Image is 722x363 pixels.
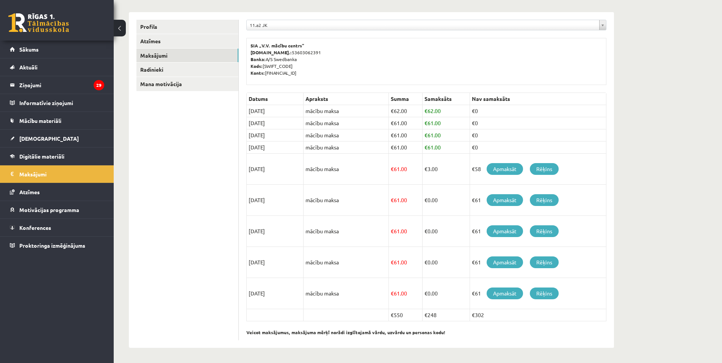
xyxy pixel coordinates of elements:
[10,94,104,112] a: Informatīvie ziņojumi
[247,93,304,105] th: Datums
[10,58,104,76] a: Aktuāli
[304,117,389,129] td: mācību maksa
[389,154,423,185] td: 61.00
[391,228,394,234] span: €
[247,20,606,30] a: 11.a2 JK
[470,105,606,117] td: €0
[487,194,523,206] a: Apmaksāt
[470,129,606,141] td: €0
[304,185,389,216] td: mācību maksa
[487,288,523,299] a: Apmaksāt
[19,153,64,160] span: Digitālie materiāli
[530,163,559,175] a: Rēķins
[10,165,104,183] a: Maksājumi
[391,119,394,126] span: €
[470,93,606,105] th: Nav samaksāts
[470,216,606,247] td: €61
[422,154,470,185] td: 3.00
[530,256,559,268] a: Rēķins
[251,49,292,55] b: [DOMAIN_NAME].:
[422,117,470,129] td: 61.00
[247,117,304,129] td: [DATE]
[10,76,104,94] a: Ziņojumi29
[136,20,238,34] a: Profils
[470,141,606,154] td: €0
[389,247,423,278] td: 61.00
[422,93,470,105] th: Samaksāts
[470,278,606,309] td: €61
[304,129,389,141] td: mācību maksa
[19,94,104,112] legend: Informatīvie ziņojumi
[10,237,104,254] a: Proktoringa izmēģinājums
[424,119,428,126] span: €
[470,117,606,129] td: €0
[250,20,596,30] span: 11.a2 JK
[422,247,470,278] td: 0.00
[304,247,389,278] td: mācību maksa
[19,76,104,94] legend: Ziņojumi
[247,247,304,278] td: [DATE]
[19,206,79,213] span: Motivācijas programma
[389,141,423,154] td: 61.00
[389,278,423,309] td: 61.00
[94,80,104,90] i: 29
[389,105,423,117] td: 62.00
[389,309,423,321] td: €550
[424,107,428,114] span: €
[389,117,423,129] td: 61.00
[424,290,428,297] span: €
[136,34,238,48] a: Atzīmes
[246,329,445,335] b: Veicot maksājumus, maksājuma mērķī norādi izglītojamā vārdu, uzvārdu un personas kodu!
[19,46,39,53] span: Sākums
[247,129,304,141] td: [DATE]
[10,183,104,201] a: Atzīmes
[10,130,104,147] a: [DEMOGRAPHIC_DATA]
[530,194,559,206] a: Rēķins
[304,154,389,185] td: mācību maksa
[422,105,470,117] td: 62.00
[19,165,104,183] legend: Maksājumi
[391,144,394,151] span: €
[136,63,238,77] a: Radinieki
[391,196,394,203] span: €
[391,290,394,297] span: €
[251,42,602,76] p: 53603062391 A/S Swedbanka [SWIFT_CODE] [FINANCIAL_ID]
[19,64,38,71] span: Aktuāli
[424,144,428,151] span: €
[422,309,470,321] td: €248
[304,216,389,247] td: mācību maksa
[391,259,394,266] span: €
[424,228,428,234] span: €
[391,165,394,172] span: €
[470,309,606,321] td: €302
[530,225,559,237] a: Rēķins
[247,216,304,247] td: [DATE]
[19,242,85,249] span: Proktoringa izmēģinājums
[304,141,389,154] td: mācību maksa
[251,56,266,62] b: Banka:
[424,165,428,172] span: €
[247,105,304,117] td: [DATE]
[422,141,470,154] td: 61.00
[10,219,104,236] a: Konferences
[19,189,40,195] span: Atzīmes
[389,185,423,216] td: 61.00
[304,105,389,117] td: mācību maksa
[8,13,69,32] a: Rīgas 1. Tālmācības vidusskola
[136,77,238,91] a: Mana motivācija
[422,278,470,309] td: 0.00
[487,256,523,268] a: Apmaksāt
[251,63,263,69] b: Kods:
[487,163,523,175] a: Apmaksāt
[424,196,428,203] span: €
[10,41,104,58] a: Sākums
[304,278,389,309] td: mācību maksa
[10,148,104,165] a: Digitālie materiāli
[470,247,606,278] td: €61
[389,129,423,141] td: 61.00
[251,70,265,76] b: Konts:
[424,132,428,138] span: €
[391,132,394,138] span: €
[19,135,79,142] span: [DEMOGRAPHIC_DATA]
[487,225,523,237] a: Apmaksāt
